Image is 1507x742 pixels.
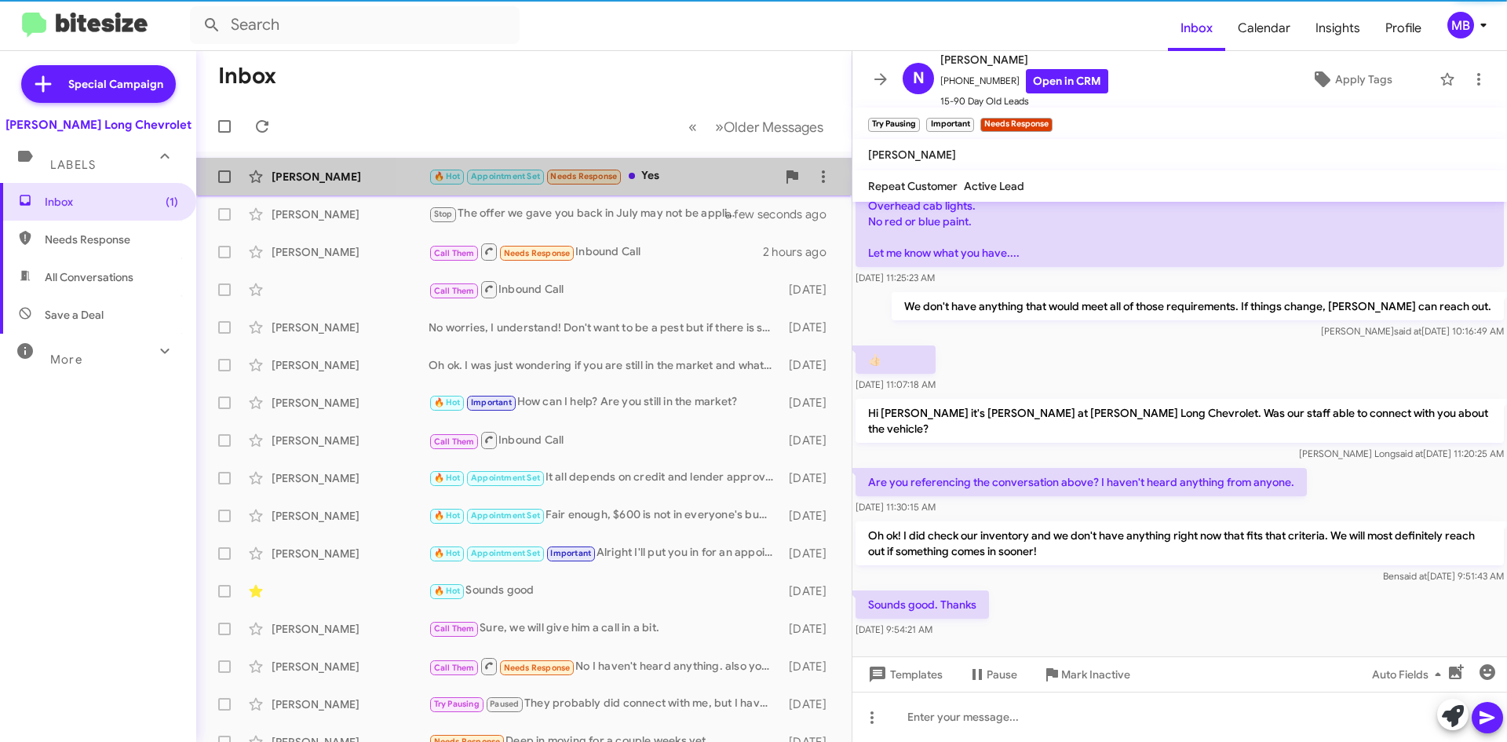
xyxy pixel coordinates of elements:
[272,470,429,486] div: [PERSON_NAME]
[688,117,697,137] span: «
[272,207,429,222] div: [PERSON_NAME]
[1399,570,1427,582] span: said at
[940,69,1108,93] span: [PHONE_NUMBER]
[429,469,781,487] div: It all depends on credit and lender approval. The more the better, but there's not a set minimum.
[434,510,461,521] span: 🔥 Hot
[434,623,475,634] span: Call Them
[926,118,973,132] small: Important
[429,620,781,638] div: Sure, we will give him a call in a bit.
[272,320,429,335] div: [PERSON_NAME]
[1030,660,1143,689] button: Mark Inactive
[1359,660,1460,689] button: Auto Fields
[724,119,823,136] span: Older Messages
[50,158,96,172] span: Labels
[471,397,512,408] span: Important
[429,393,781,411] div: How can I help? Are you still in the market?
[781,696,839,712] div: [DATE]
[429,320,781,335] div: No worries, I understand! Don't want to be a pest but if there is something I can find for you pl...
[715,117,724,137] span: »
[429,167,776,185] div: Yes
[272,395,429,411] div: [PERSON_NAME]
[856,272,935,283] span: [DATE] 11:25:23 AM
[781,508,839,524] div: [DATE]
[868,118,920,132] small: Try Pausing
[856,345,936,374] p: 👍🏻
[471,510,540,521] span: Appointment Set
[865,660,943,689] span: Templates
[550,171,617,181] span: Needs Response
[429,430,781,450] div: Inbound Call
[429,242,763,261] div: Inbound Call
[706,111,833,143] button: Next
[1303,5,1373,51] a: Insights
[272,546,429,561] div: [PERSON_NAME]
[190,6,520,44] input: Search
[21,65,176,103] a: Special Campaign
[504,663,571,673] span: Needs Response
[434,397,461,408] span: 🔥 Hot
[68,76,163,92] span: Special Campaign
[1271,65,1432,93] button: Apply Tags
[1383,570,1504,582] span: Ben [DATE] 9:51:43 AM
[434,286,475,296] span: Call Them
[913,66,925,91] span: N
[45,307,104,323] span: Save a Deal
[856,590,989,619] p: Sounds good. Thanks
[434,663,475,673] span: Call Them
[1373,5,1434,51] span: Profile
[955,660,1030,689] button: Pause
[471,171,540,181] span: Appointment Set
[892,292,1504,320] p: We don't have anything that would meet all of those requirements. If things change, [PERSON_NAME]...
[45,232,178,247] span: Needs Response
[781,659,839,674] div: [DATE]
[429,205,745,223] div: The offer we gave you back in July may not be applicable to your vehicle currently as values chan...
[471,548,540,558] span: Appointment Set
[490,699,519,709] span: Paused
[856,623,932,635] span: [DATE] 9:54:21 AM
[218,64,276,89] h1: Inbox
[45,269,133,285] span: All Conversations
[1372,660,1447,689] span: Auto Fields
[434,248,475,258] span: Call Them
[1335,65,1392,93] span: Apply Tags
[1168,5,1225,51] a: Inbox
[1447,12,1474,38] div: MB
[781,433,839,448] div: [DATE]
[856,501,936,513] span: [DATE] 11:30:15 AM
[471,473,540,483] span: Appointment Set
[434,437,475,447] span: Call Them
[781,546,839,561] div: [DATE]
[504,248,571,258] span: Needs Response
[856,468,1307,496] p: Are you referencing the conversation above? I haven't heard anything from anyone.
[680,111,833,143] nav: Page navigation example
[272,433,429,448] div: [PERSON_NAME]
[429,582,781,600] div: Sounds good
[980,118,1053,132] small: Needs Response
[45,194,178,210] span: Inbox
[1026,69,1108,93] a: Open in CRM
[272,244,429,260] div: [PERSON_NAME]
[434,548,461,558] span: 🔥 Hot
[272,508,429,524] div: [PERSON_NAME]
[1225,5,1303,51] a: Calendar
[781,583,839,599] div: [DATE]
[852,660,955,689] button: Templates
[1299,448,1504,459] span: [PERSON_NAME] Long [DATE] 11:20:25 AM
[429,695,781,713] div: They probably did connect with me, but I have a lot going on. I'm going out of town [DATE] for ab...
[781,470,839,486] div: [DATE]
[940,93,1108,109] span: 15-90 Day Old Leads
[1321,325,1504,337] span: [PERSON_NAME] [DATE] 10:16:49 AM
[781,320,839,335] div: [DATE]
[679,111,706,143] button: Previous
[1061,660,1130,689] span: Mark Inactive
[272,169,429,185] div: [PERSON_NAME]
[781,282,839,298] div: [DATE]
[272,357,429,373] div: [PERSON_NAME]
[781,357,839,373] div: [DATE]
[166,194,178,210] span: (1)
[856,399,1504,443] p: Hi [PERSON_NAME] it's [PERSON_NAME] at [PERSON_NAME] Long Chevrolet. Was our staff able to connec...
[429,544,781,562] div: Alright I'll put you in for an appointment at 11:30. Our address is [STREET_ADDRESS]
[781,395,839,411] div: [DATE]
